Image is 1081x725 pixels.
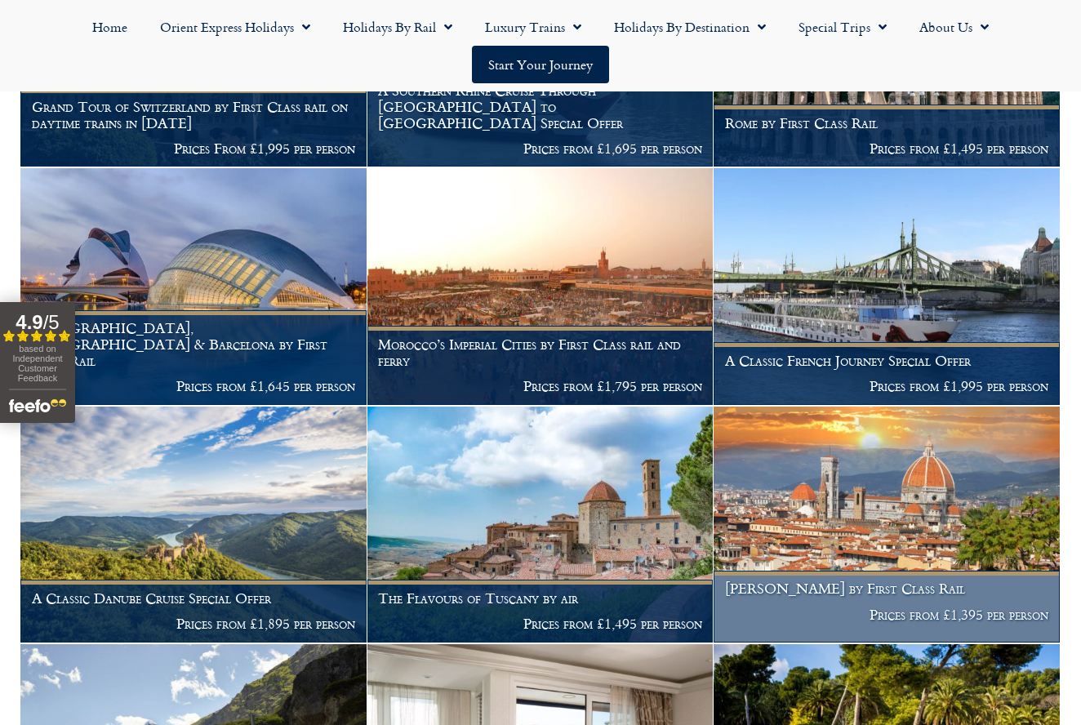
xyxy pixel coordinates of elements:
[32,140,356,157] p: Prices From £1,995 per person
[378,336,702,368] h1: Morocco’s Imperial Cities by First Class rail and ferry
[20,407,367,643] a: A Classic Danube Cruise Special Offer Prices from £1,895 per person
[714,407,1060,643] img: Florence in spring time, Tuscany, Italy
[32,616,356,632] p: Prices from £1,895 per person
[714,168,1061,405] a: A Classic French Journey Special Offer Prices from £1,995 per person
[32,378,356,394] p: Prices from £1,645 per person
[378,616,702,632] p: Prices from £1,495 per person
[378,590,702,607] h1: The Flavours of Tuscany by air
[903,8,1005,46] a: About Us
[725,115,1049,131] h1: Rome by First Class Rail
[367,407,714,643] a: The Flavours of Tuscany by air Prices from £1,495 per person
[469,8,598,46] a: Luxury Trains
[714,407,1061,643] a: [PERSON_NAME] by First Class Rail Prices from £1,395 per person
[32,590,356,607] h1: A Classic Danube Cruise Special Offer
[725,607,1049,623] p: Prices from £1,395 per person
[144,8,327,46] a: Orient Express Holidays
[782,8,903,46] a: Special Trips
[32,320,356,368] h1: [GEOGRAPHIC_DATA], [GEOGRAPHIC_DATA] & Barcelona by First Class Rail
[20,168,367,405] a: [GEOGRAPHIC_DATA], [GEOGRAPHIC_DATA] & Barcelona by First Class Rail Prices from £1,645 per person
[378,378,702,394] p: Prices from £1,795 per person
[472,46,609,83] a: Start your Journey
[76,8,144,46] a: Home
[367,168,714,405] a: Morocco’s Imperial Cities by First Class rail and ferry Prices from £1,795 per person
[598,8,782,46] a: Holidays by Destination
[378,82,702,131] h1: A Southern Rhine Cruise Through [GEOGRAPHIC_DATA] to [GEOGRAPHIC_DATA] Special Offer
[8,8,1073,83] nav: Menu
[725,353,1049,369] h1: A Classic French Journey Special Offer
[32,99,356,131] h1: Grand Tour of Switzerland by First Class rail on daytime trains in [DATE]
[725,140,1049,157] p: Prices from £1,495 per person
[725,378,1049,394] p: Prices from £1,995 per person
[725,580,1049,597] h1: [PERSON_NAME] by First Class Rail
[327,8,469,46] a: Holidays by Rail
[378,140,702,157] p: Prices from £1,695 per person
